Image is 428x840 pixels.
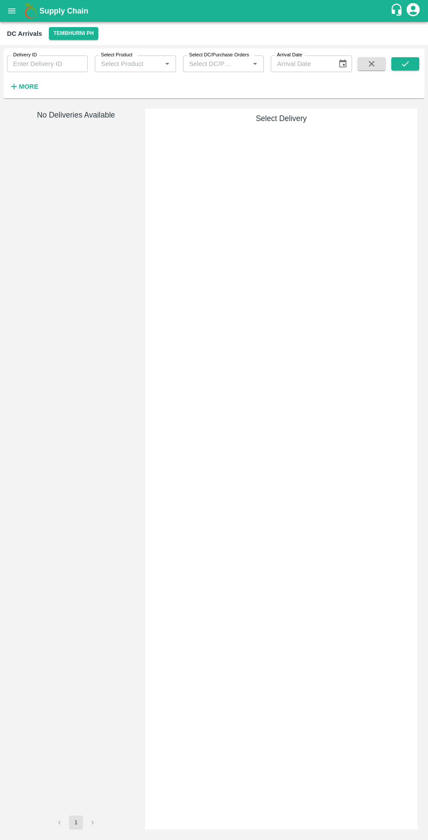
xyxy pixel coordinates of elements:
label: Select DC/Purchase Orders [189,52,249,59]
h6: Select Delivery [148,112,414,125]
label: Delivery ID [13,52,37,59]
a: Supply Chain [39,5,390,17]
button: Open [162,58,173,69]
input: Enter Delivery ID [7,56,88,72]
input: Arrival Date [271,56,331,72]
button: Open [249,58,261,69]
label: Select Product [101,52,132,59]
input: Select DC/Purchase Orders [186,58,235,69]
input: Select Product [97,58,159,69]
img: logo [22,2,39,20]
button: Select DC [49,27,98,40]
button: More [7,79,41,94]
button: page 1 [69,816,83,830]
b: Supply Chain [39,7,88,15]
nav: pagination navigation [51,816,101,830]
div: account of current user [405,2,421,20]
div: customer-support [390,3,405,19]
button: open drawer [2,1,22,21]
div: DC Arrivals [7,28,42,39]
button: Choose date [335,56,351,72]
h6: No Deliveries Available [12,109,140,121]
strong: More [19,83,38,90]
label: Arrival Date [277,52,302,59]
